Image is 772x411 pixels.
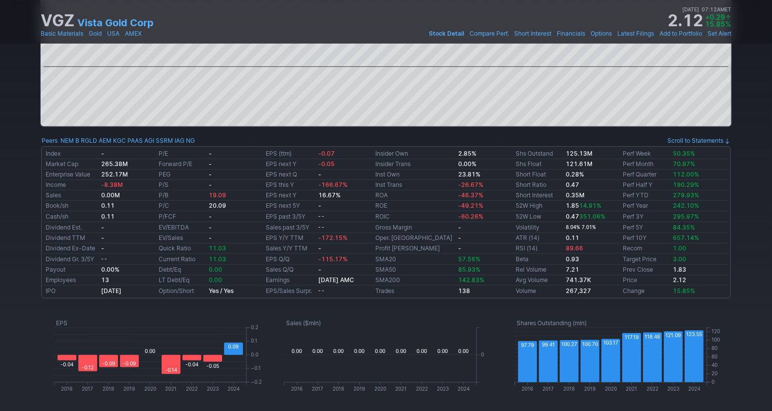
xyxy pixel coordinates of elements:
[458,287,470,294] b: 138
[566,244,583,252] span: 89.66
[667,386,679,392] text: 2023
[516,171,546,178] a: Short Float
[44,275,99,286] td: Employees
[75,136,79,146] a: B
[292,348,302,354] text: 0.00
[251,365,261,371] text: −0.1
[209,276,222,284] span: 0.00
[458,224,461,231] b: -
[318,288,324,294] small: - -
[514,159,564,170] td: Shs Float
[566,191,585,199] a: 0.35M
[264,222,316,233] td: Sales past 3/5Y
[101,213,115,220] b: 0.11
[44,286,99,296] td: IPO
[459,348,469,354] text: 0.00
[186,386,198,392] text: 2022
[157,286,207,296] td: Option/Short
[458,150,476,157] b: 2.85%
[621,190,671,201] td: Perf YTD
[101,191,120,199] b: 0.00M
[621,201,671,211] td: Perf Year
[334,348,344,354] text: 0.00
[60,136,74,146] a: NEM
[101,224,104,231] b: -
[667,13,703,29] strong: 2.12
[510,29,513,39] span: •
[673,266,686,273] b: 1.83
[101,244,104,252] b: -
[605,386,617,392] text: 2020
[103,29,106,39] span: •
[552,29,556,39] span: •
[251,324,258,330] text: 0.2
[373,265,456,275] td: SMA50
[209,266,222,273] span: 0.00
[264,149,316,159] td: EPS (ttm)
[566,287,591,294] b: 267,327
[396,348,407,354] text: 0.00
[318,276,354,284] a: [DATE] AMC
[417,348,427,354] text: 0.00
[264,159,316,170] td: EPS next Y
[712,329,720,335] text: 120
[318,225,324,230] small: - -
[209,244,226,252] span: 11.03
[101,171,128,178] b: 252.17M
[582,341,598,347] text: 100.70
[708,29,731,39] a: Set Alert
[264,170,316,180] td: EPS next Q
[44,243,99,254] td: Dividend Ex-Date
[514,254,564,265] td: Beta
[209,181,212,188] b: -
[61,386,73,392] text: 2016
[209,171,212,178] b: -
[355,348,365,354] text: 0.00
[333,386,345,392] text: 2018
[101,266,119,273] b: 0.00%
[41,406,380,411] img: nic2x2.gif
[566,171,584,178] a: 0.28%
[603,340,618,346] text: 103.17
[373,233,456,243] td: Oper. [GEOGRAPHIC_DATA]
[373,222,456,233] td: Gross Margin
[517,319,587,327] text: Shares Outstanding (mln)
[60,361,73,367] text: -0.04
[209,224,212,231] b: -
[44,159,99,170] td: Market Cap
[41,13,74,29] h1: VGZ
[373,243,456,254] td: Profit [PERSON_NAME]
[563,386,575,392] text: 2018
[251,379,262,385] text: −0.2
[157,243,207,254] td: Quick Ratio
[617,30,654,37] span: Latest Filings
[673,276,686,284] b: 2.12
[673,244,686,252] a: 1.00
[318,191,341,199] b: 16.67%
[101,181,123,188] span: -8.38M
[266,287,312,294] a: EPS/Sales Surpr.
[673,213,699,220] span: 295.97%
[673,202,699,209] span: 242.10%
[458,202,483,209] span: -49.21%
[229,344,239,350] text: 0.09
[437,386,449,392] text: 2023
[514,275,564,286] td: Avg Volume
[101,276,109,284] b: 13
[566,276,591,284] b: 741.37K
[705,20,725,28] span: 15.85
[44,201,99,211] td: Book/sh
[712,353,717,359] text: 60
[251,338,257,344] text: 0.1
[712,346,717,352] text: 80
[44,211,99,222] td: Cash/sh
[157,211,207,222] td: P/FCF
[514,149,564,159] td: Shs Outstand
[514,201,564,211] td: 52W High
[157,275,207,286] td: LT Debt/Eq
[416,386,428,392] text: 2022
[621,275,671,286] td: Price
[101,160,128,168] b: 265.38M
